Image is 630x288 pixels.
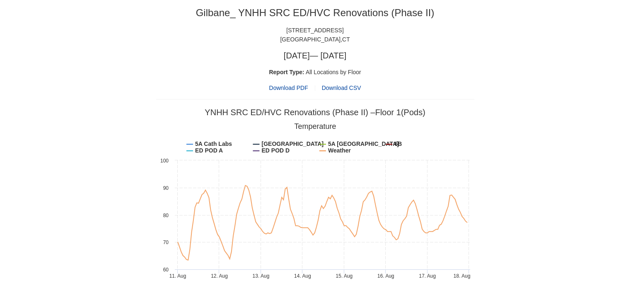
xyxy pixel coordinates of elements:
[336,273,352,279] tspan: 15. Aug
[211,273,228,279] tspan: 12. Aug
[261,140,323,147] tspan: [GEOGRAPHIC_DATA]
[163,213,169,218] text: 80
[322,85,361,91] span: Download CSV
[377,273,394,279] tspan: 16. Aug
[163,185,169,191] text: 90
[156,35,474,44] div: [GEOGRAPHIC_DATA] , CT
[328,147,351,154] tspan: Weather
[269,83,308,92] span: Download PDF
[156,26,474,35] div: [STREET_ADDRESS]
[252,273,269,279] tspan: 13. Aug
[195,147,223,154] tspan: ED POD A
[294,122,336,131] tspan: Temperature
[453,273,470,279] tspan: 18. Aug
[394,140,402,147] tspan: 6B
[419,273,436,279] tspan: 17. Aug
[163,267,169,273] text: 60
[169,273,186,279] tspan: 11. Aug
[294,273,311,279] tspan: 14. Aug
[269,69,304,75] span: Report Type:
[195,140,232,147] tspan: 5A Cath Labs
[261,147,290,154] tspan: ED POD D
[205,106,425,119] div: YNHH SRC ED/HVC Renovations (Phase II) – Floor 1 (Pods)
[163,240,169,245] text: 70
[156,51,474,61] h3: [DATE] — [DATE]
[156,7,474,19] h2: Gilbane_ YNHH SRC ED/HVC Renovations (Phase II)
[328,140,398,147] tspan: 5A [GEOGRAPHIC_DATA]
[160,158,168,164] text: 100
[156,68,474,77] div: All Locations by Floor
